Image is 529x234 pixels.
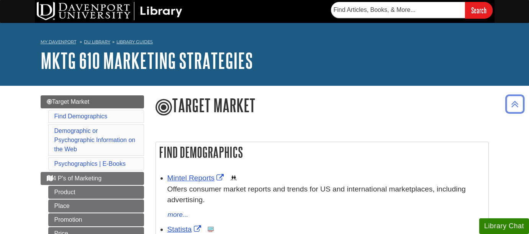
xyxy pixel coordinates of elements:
a: Target Market [41,95,144,108]
h1: Target Market [156,95,489,117]
a: Product [48,186,144,199]
a: Psychographics | E-Books [54,160,126,167]
form: Searches DU Library's articles, books, and more [331,2,493,18]
a: DU Library [84,39,110,44]
img: DU Library [37,2,182,20]
a: Promotion [48,213,144,226]
span: Target Market [47,98,90,105]
a: Link opens in new window [167,225,203,233]
a: My Davenport [41,39,76,45]
a: 4 P's of Marketing [41,172,144,185]
a: Back to Top [503,99,527,109]
nav: breadcrumb [41,37,489,49]
a: Find Demographics [54,113,108,119]
p: Offers consumer market reports and trends for US and international marketplaces, including advert... [167,184,485,206]
input: Search [465,2,493,18]
h2: Find Demographics [156,142,488,162]
a: MKTG 610 Marketing Strategies [41,49,253,72]
a: Place [48,200,144,213]
input: Find Articles, Books, & More... [331,2,465,18]
button: more... [167,209,189,220]
button: Library Chat [479,218,529,234]
a: Link opens in new window [167,174,226,182]
a: Library Guides [116,39,153,44]
img: Demographics [231,175,237,181]
span: 4 P's of Marketing [47,175,102,182]
a: Demographic or Psychographic Information on the Web [54,128,136,152]
img: Statistics [208,226,214,232]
